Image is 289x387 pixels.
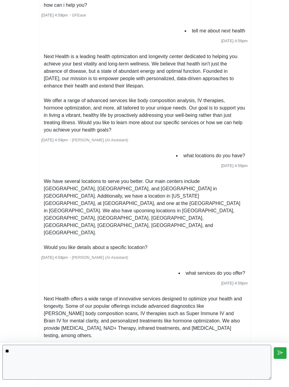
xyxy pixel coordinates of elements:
[41,255,68,260] span: [DATE] 4:59pm
[41,255,128,260] small: ・
[41,294,248,370] li: Next Health offers a wide range of innovative services designed to optimize your health and longe...
[181,151,248,161] li: what locations do you have?
[41,177,248,252] li: We have several locations to serve you better. Our main centers include [GEOGRAPHIC_DATA], [GEOGR...
[221,281,248,285] span: [DATE] 4:59pm
[221,39,248,43] span: [DATE] 4:59pm
[41,0,89,10] li: how can i help you?
[41,13,68,17] span: [DATE] 4:59pm
[41,13,86,17] small: ・
[41,138,68,142] span: [DATE] 4:59pm
[72,13,86,17] span: GFEase
[41,138,128,142] small: ・
[72,255,128,260] span: [PERSON_NAME] (AI Assistant)
[183,268,248,278] li: what services do you offer?
[72,138,128,142] span: [PERSON_NAME] (AI Assistant)
[221,163,248,168] span: [DATE] 4:59pm
[190,26,248,36] li: tell me about next health
[41,52,248,135] li: Next Health is a leading health optimization and longevity center dedicated to helping you achiev...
